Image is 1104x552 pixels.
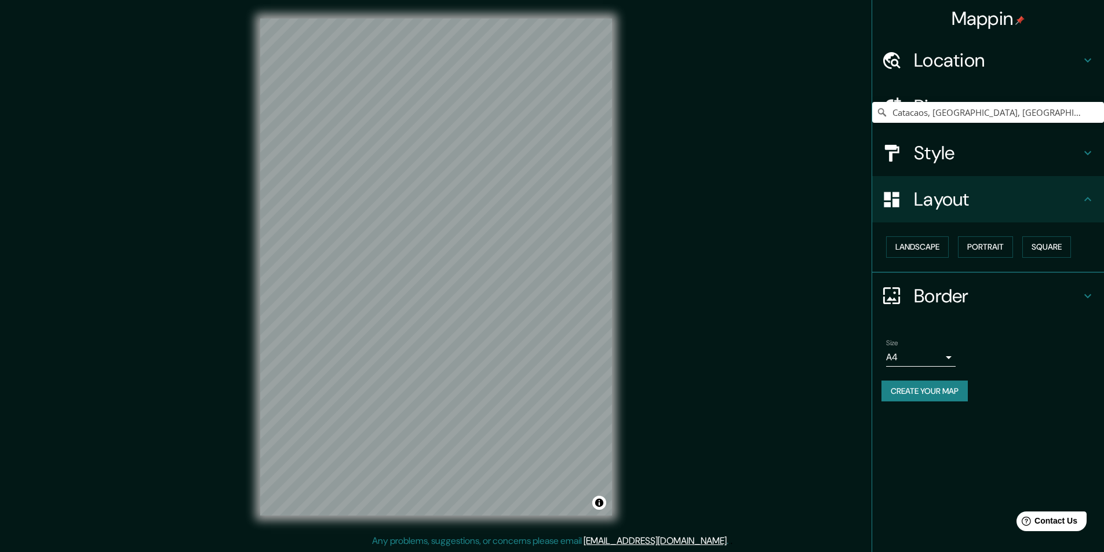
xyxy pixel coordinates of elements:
div: Layout [872,176,1104,222]
button: Portrait [958,236,1013,258]
canvas: Map [260,19,612,516]
button: Toggle attribution [592,496,606,510]
img: pin-icon.png [1015,16,1025,25]
button: Landscape [886,236,949,258]
div: . [730,534,733,548]
iframe: Help widget launcher [1001,507,1091,539]
div: . [728,534,730,548]
div: Location [872,37,1104,83]
h4: Layout [914,188,1081,211]
h4: Pins [914,95,1081,118]
p: Any problems, suggestions, or concerns please email . [372,534,728,548]
div: A4 [886,348,956,367]
label: Size [886,338,898,348]
a: [EMAIL_ADDRESS][DOMAIN_NAME] [584,535,727,547]
h4: Style [914,141,1081,164]
div: Pins [872,83,1104,130]
button: Square [1022,236,1071,258]
input: Pick your city or area [872,102,1104,123]
h4: Mappin [952,7,1025,30]
div: Border [872,273,1104,319]
button: Create your map [881,381,968,402]
h4: Border [914,284,1081,308]
h4: Location [914,49,1081,72]
div: Style [872,130,1104,176]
